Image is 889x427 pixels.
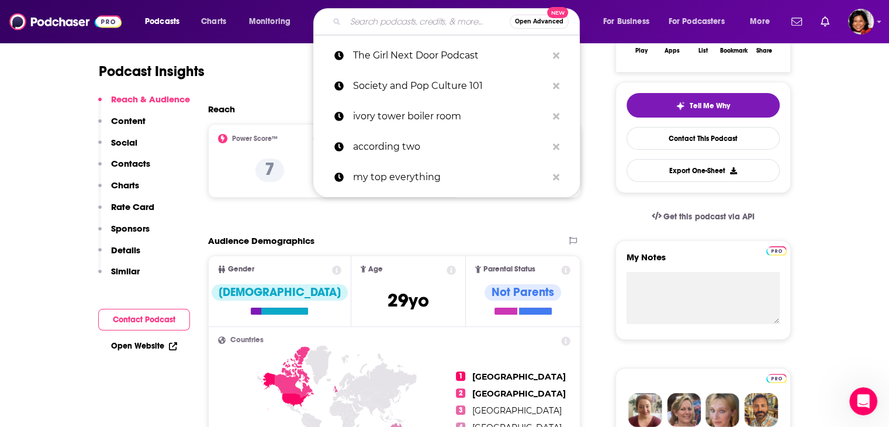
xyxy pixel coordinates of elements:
span: For Podcasters [669,13,725,30]
p: Charts [111,180,139,191]
a: Pro website [766,245,787,256]
button: Content [98,115,146,137]
p: according two [353,132,547,162]
img: User Profile [848,9,874,35]
a: ivory tower boiler room [313,101,580,132]
span: 1 [456,371,465,381]
span: Charts [201,13,226,30]
span: Age [368,266,383,273]
div: Bookmark [719,47,747,54]
button: Rate Card [98,201,154,223]
a: according two [313,132,580,162]
div: List [698,47,708,54]
p: ivory tower boiler room [353,101,547,132]
img: Podchaser Pro [766,374,787,383]
p: Social [111,137,137,148]
button: Reach & Audience [98,94,190,115]
label: My Notes [627,252,780,272]
a: Open Website [111,341,177,351]
p: Similar [111,266,140,277]
span: 2 [456,388,465,398]
button: Social [98,137,137,159]
button: Export One-Sheet [627,159,780,182]
input: Search podcasts, credits, & more... [345,12,510,31]
span: [GEOGRAPHIC_DATA] [472,388,566,399]
div: Search podcasts, credits, & more... [324,8,591,35]
a: Get this podcast via API [642,202,764,231]
span: Monitoring [249,13,290,30]
span: For Business [603,13,649,30]
span: New [547,7,568,18]
span: [GEOGRAPHIC_DATA] [472,405,562,416]
div: Play [635,47,648,54]
img: Podchaser Pro [766,246,787,256]
div: Share [756,47,772,54]
span: Tell Me Why [690,101,730,111]
img: Podchaser - Follow, Share and Rate Podcasts [9,11,122,33]
button: Show profile menu [848,9,874,35]
p: Rate Card [111,201,154,212]
button: Open AdvancedNew [510,15,569,29]
span: More [750,13,770,30]
a: my top everything [313,162,580,192]
iframe: Intercom live chat [849,387,877,415]
h2: Power Score™ [232,135,278,143]
button: Contacts [98,158,150,180]
span: Open Advanced [515,19,563,25]
button: Contact Podcast [98,309,190,330]
a: Pro website [766,372,787,383]
p: Reach & Audience [111,94,190,105]
div: [DEMOGRAPHIC_DATA] [212,284,348,301]
span: [GEOGRAPHIC_DATA] [472,371,566,382]
button: Details [98,245,140,266]
img: Jon Profile [744,393,778,427]
h1: Podcast Insights [99,63,205,80]
p: my top everything [353,162,547,192]
button: Sponsors [98,223,150,245]
p: Contacts [111,158,150,169]
button: Similar [98,266,140,287]
button: open menu [241,12,306,31]
img: Jules Profile [705,393,739,427]
img: tell me why sparkle [676,101,685,111]
a: Society and Pop Culture 101 [313,71,580,101]
button: open menu [595,12,664,31]
span: Podcasts [145,13,179,30]
span: Get this podcast via API [663,212,754,222]
span: Gender [228,266,254,273]
a: Contact This Podcast [627,127,780,150]
img: Barbara Profile [667,393,701,427]
a: The Girl Next Door Podcast [313,40,580,71]
span: 3 [456,405,465,415]
h2: Reach [208,104,235,115]
p: Content [111,115,146,126]
span: Logged in as terelynbc [848,9,874,35]
p: Society and Pop Culture 101 [353,71,547,101]
button: open menu [661,12,742,31]
p: The Girl Next Door Podcast [353,40,547,71]
button: open menu [742,12,784,31]
span: 29 yo [388,289,429,312]
a: Charts [193,12,233,31]
img: Sydney Profile [628,393,662,427]
span: Countries [230,336,264,344]
div: Not Parents [485,284,561,301]
p: Sponsors [111,223,150,234]
button: Charts [98,180,139,201]
button: open menu [137,12,195,31]
div: Apps [665,47,680,54]
p: Details [111,245,140,256]
p: 7 [255,159,284,182]
button: tell me why sparkleTell Me Why [627,93,780,118]
span: Parental Status [483,266,535,273]
a: Show notifications dropdown [816,12,834,32]
a: Show notifications dropdown [787,12,807,32]
h2: Audience Demographics [208,235,314,246]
